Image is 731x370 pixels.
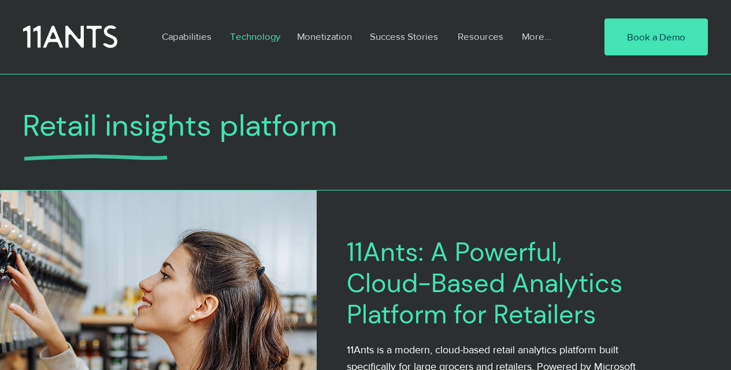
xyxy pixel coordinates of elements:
[516,23,557,50] p: More...
[627,30,685,44] span: Book a Demo
[364,23,444,50] p: Success Stories
[449,23,513,50] a: Resources
[347,235,623,331] span: 11Ants: A Powerful, Cloud-Based Analytics Platform for Retailers
[361,23,449,50] a: Success Stories
[452,23,509,50] p: Resources
[153,23,221,50] a: Capabilities
[291,23,358,50] p: Monetization
[288,23,361,50] a: Monetization
[221,23,288,50] a: Technology
[156,23,217,50] p: Capabilities
[153,23,569,50] nav: Site
[604,18,708,55] a: Book a Demo
[23,106,337,145] span: Retail insights platform
[224,23,286,50] p: Technology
